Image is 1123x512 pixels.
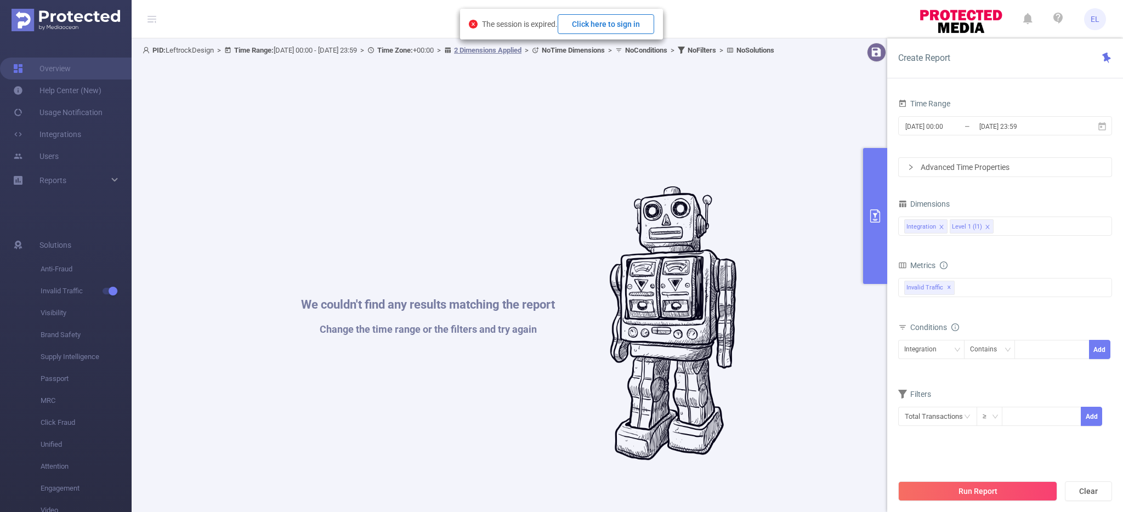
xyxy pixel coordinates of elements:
[1065,481,1112,501] button: Clear
[41,456,132,477] span: Attention
[898,261,935,270] span: Metrics
[1091,8,1099,30] span: EL
[482,20,654,29] span: The session is expired.
[940,261,948,269] i: icon: info-circle
[41,324,132,346] span: Brand Safety
[13,79,101,101] a: Help Center (New)
[39,169,66,191] a: Reports
[143,46,774,54] span: LeftrockDesign [DATE] 00:00 - [DATE] 23:59 +00:00
[1089,340,1110,359] button: Add
[41,368,132,390] span: Passport
[41,302,132,324] span: Visibility
[983,407,994,425] div: ≥
[12,9,120,31] img: Protected Media
[904,219,948,234] li: Integration
[434,46,444,54] span: >
[357,46,367,54] span: >
[542,46,605,54] b: No Time Dimensions
[898,390,931,399] span: Filters
[13,123,81,145] a: Integrations
[214,46,224,54] span: >
[605,46,615,54] span: >
[985,224,990,231] i: icon: close
[1081,407,1102,426] button: Add
[41,346,132,368] span: Supply Intelligence
[950,219,994,234] li: Level 1 (l1)
[377,46,413,54] b: Time Zone:
[301,325,555,334] h1: Change the time range or the filters and try again
[898,99,950,108] span: Time Range
[736,46,774,54] b: No Solutions
[1005,346,1011,354] i: icon: down
[992,413,999,421] i: icon: down
[558,14,654,34] button: Click here to sign in
[898,200,950,208] span: Dimensions
[39,234,71,256] span: Solutions
[301,299,555,311] h1: We couldn't find any results matching the report
[41,390,132,412] span: MRC
[152,46,166,54] b: PID:
[899,158,1111,177] div: icon: rightAdvanced Time Properties
[952,220,982,234] div: Level 1 (l1)
[41,280,132,302] span: Invalid Traffic
[904,119,993,134] input: Start date
[906,220,936,234] div: Integration
[939,224,944,231] i: icon: close
[39,176,66,185] span: Reports
[954,346,961,354] i: icon: down
[610,186,736,460] img: #
[234,46,274,54] b: Time Range:
[13,58,71,79] a: Overview
[41,477,132,499] span: Engagement
[41,412,132,434] span: Click Fraud
[469,20,478,29] i: icon: close-circle
[688,46,716,54] b: No Filters
[951,323,959,331] i: icon: info-circle
[625,46,667,54] b: No Conditions
[143,47,152,54] i: icon: user
[904,340,944,359] div: Integration
[898,481,1057,501] button: Run Report
[716,46,727,54] span: >
[970,340,1005,359] div: Contains
[908,164,914,170] i: icon: right
[13,101,103,123] a: Usage Notification
[41,434,132,456] span: Unified
[454,46,521,54] u: 2 Dimensions Applied
[904,281,955,295] span: Invalid Traffic
[898,53,950,63] span: Create Report
[910,323,959,332] span: Conditions
[13,145,59,167] a: Users
[521,46,532,54] span: >
[41,258,132,280] span: Anti-Fraud
[978,119,1067,134] input: End date
[667,46,678,54] span: >
[947,281,951,294] span: ✕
